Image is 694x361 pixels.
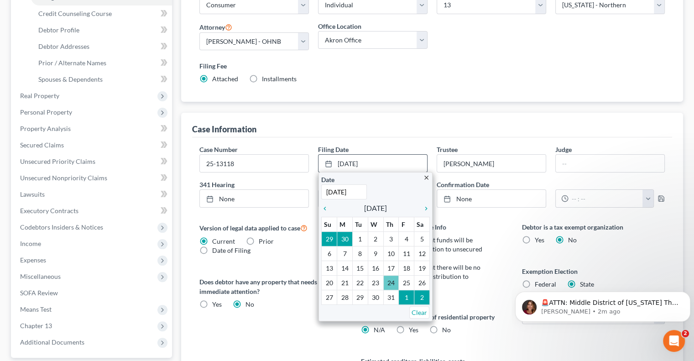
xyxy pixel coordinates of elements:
[20,141,64,149] span: Secured Claims
[212,237,235,245] span: Current
[38,42,89,50] span: Debtor Addresses
[195,180,432,189] label: 341 Hearing
[199,277,342,296] label: Does debtor have any property that needs immediate attention?
[20,338,84,346] span: Additional Documents
[38,75,103,83] span: Spouses & Dependents
[352,290,368,305] td: 29
[409,326,418,334] span: Yes
[13,137,172,153] a: Secured Claims
[192,124,256,135] div: Case Information
[322,276,337,290] td: 20
[437,145,458,154] label: Trustee
[522,222,665,232] label: Debtor is a tax exempt organization
[555,145,572,154] label: Judge
[383,232,399,246] td: 3
[418,205,430,212] i: chevron_right
[259,237,274,245] span: Prior
[20,125,71,132] span: Property Analysis
[322,217,337,232] th: Su
[399,261,414,276] td: 18
[322,232,337,246] td: 29
[423,172,430,183] a: close
[31,71,172,88] a: Spouses & Dependents
[13,203,172,219] a: Executory Contracts
[368,290,383,305] td: 30
[20,174,107,182] span: Unsecured Nonpriority Claims
[20,108,72,116] span: Personal Property
[511,272,694,336] iframe: Intercom notifications message
[20,207,78,215] span: Executory Contracts
[20,223,103,231] span: Codebtors Insiders & Notices
[414,290,430,305] td: 2
[20,92,59,99] span: Real Property
[20,190,45,198] span: Lawsuits
[212,300,222,308] span: Yes
[352,276,368,290] td: 22
[414,261,430,276] td: 19
[337,246,353,261] td: 7
[262,75,297,83] span: Installments
[399,290,414,305] td: 1
[199,21,232,32] label: Attorney
[383,246,399,261] td: 10
[199,145,238,154] label: Case Number
[352,217,368,232] th: Tu
[399,232,414,246] td: 4
[20,240,41,247] span: Income
[212,246,250,254] span: Date of Filing
[38,59,106,67] span: Prior / Alternate Names
[38,26,79,34] span: Debtor Profile
[13,186,172,203] a: Lawsuits
[318,155,427,172] a: [DATE]
[383,290,399,305] td: 31
[374,326,385,334] span: N/A
[352,261,368,276] td: 15
[31,5,172,22] a: Credit Counseling Course
[682,330,689,337] span: 2
[31,38,172,55] a: Debtor Addresses
[418,203,430,214] a: chevron_right
[399,217,414,232] th: F
[368,232,383,246] td: 2
[368,276,383,290] td: 23
[663,330,685,352] iframe: Intercom live chat
[31,22,172,38] a: Debtor Profile
[20,157,95,165] span: Unsecured Priority Claims
[337,290,353,305] td: 28
[212,75,238,83] span: Attached
[200,155,308,172] input: Enter case number...
[199,61,665,71] label: Filing Fee
[322,246,337,261] td: 6
[409,306,429,319] a: Clear
[13,285,172,301] a: SOFA Review
[432,180,669,189] label: Confirmation Date
[522,267,665,276] label: Exemption Election
[13,120,172,137] a: Property Analysis
[414,276,430,290] td: 26
[437,190,546,207] a: None
[364,203,387,214] span: [DATE]
[20,322,52,330] span: Chapter 13
[352,246,368,261] td: 8
[368,217,383,232] th: W
[569,190,643,207] input: -- : --
[337,261,353,276] td: 14
[568,236,577,244] span: No
[38,10,112,17] span: Credit Counseling Course
[245,300,254,308] span: No
[321,205,333,212] i: chevron_left
[20,305,52,313] span: Means Test
[321,175,334,184] label: Date
[414,217,430,232] th: Sa
[383,217,399,232] th: Th
[337,217,353,232] th: M
[200,190,308,207] a: None
[20,272,61,280] span: Miscellaneous
[423,174,430,181] i: close
[321,203,333,214] a: chevron_left
[321,184,367,199] input: 1/1/2013
[556,155,664,172] input: --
